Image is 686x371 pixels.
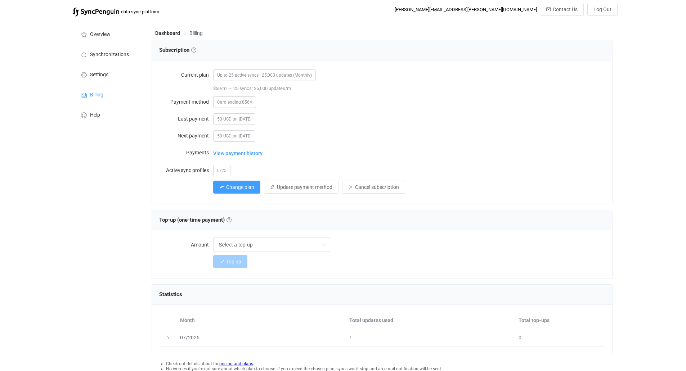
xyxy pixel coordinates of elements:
span: data sync platform [121,9,159,14]
div: Breadcrumb [155,31,203,36]
span: Contact Us [553,6,578,12]
span: | [119,6,121,17]
span: Billing [189,30,203,36]
li: Check out details about the . [166,361,613,366]
a: |data sync platform [72,6,159,17]
a: Synchronizations [72,44,144,64]
span: Settings [90,72,108,78]
span: Synchronizations [90,52,129,58]
div: [PERSON_NAME][EMAIL_ADDRESS][PERSON_NAME][DOMAIN_NAME] [395,7,537,12]
span: Help [90,112,100,118]
a: Help [72,104,144,125]
span: Billing [90,92,103,98]
a: Billing [72,84,144,104]
span: Dashboard [155,30,180,36]
a: pricing and plans [219,361,253,366]
button: Contact Us [540,3,584,16]
span: Log Out [593,6,611,12]
span: Overview [90,32,111,37]
button: Log Out [587,3,618,16]
a: Settings [72,64,144,84]
a: Overview [72,24,144,44]
img: syncpenguin.svg [72,8,119,17]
